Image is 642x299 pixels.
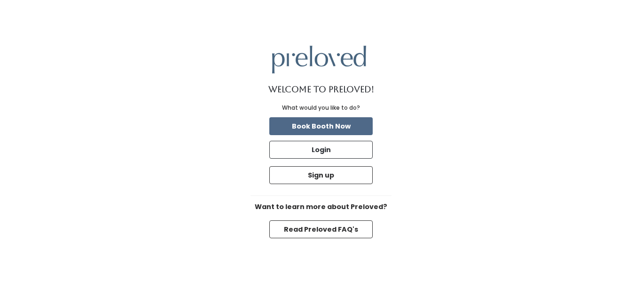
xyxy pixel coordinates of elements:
[269,220,373,238] button: Read Preloved FAQ's
[267,139,375,161] a: Login
[272,46,366,73] img: preloved logo
[267,164,375,186] a: Sign up
[269,141,373,159] button: Login
[269,166,373,184] button: Sign up
[269,117,373,135] button: Book Booth Now
[268,85,374,94] h1: Welcome to Preloved!
[251,203,391,211] h6: Want to learn more about Preloved?
[282,104,360,112] div: What would you like to do?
